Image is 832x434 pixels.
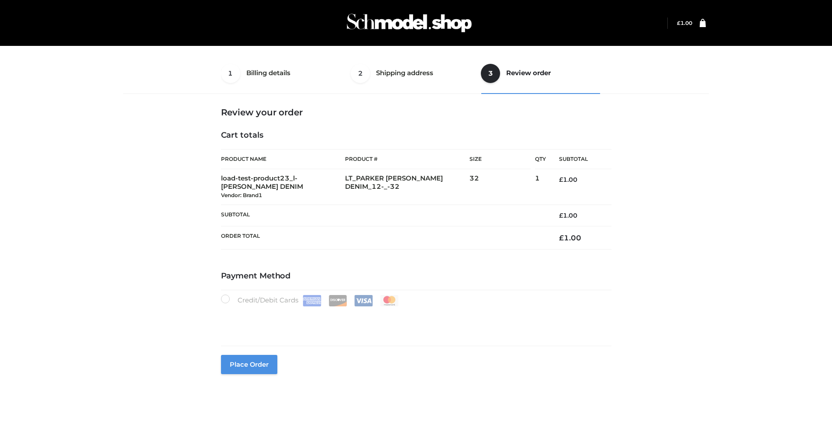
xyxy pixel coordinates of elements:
[221,169,345,205] td: load-test-product23_l-[PERSON_NAME] DENIM
[345,169,470,205] td: LT_PARKER [PERSON_NAME] DENIM_12-_-32
[328,295,347,306] img: Discover
[677,20,692,26] bdi: 1.00
[221,271,611,281] h4: Payment Method
[221,295,400,306] label: Credit/Debit Cards
[546,149,611,169] th: Subtotal
[221,205,546,226] th: Subtotal
[470,149,531,169] th: Size
[221,226,546,249] th: Order Total
[559,233,581,242] bdi: 1.00
[344,6,475,40] img: Schmodel Admin 964
[559,233,564,242] span: £
[559,176,563,184] span: £
[221,107,611,118] h3: Review your order
[345,149,470,169] th: Product #
[380,295,399,306] img: Mastercard
[221,355,277,374] button: Place order
[219,305,610,337] iframe: Secure payment input frame
[221,149,345,169] th: Product Name
[535,149,546,169] th: Qty
[677,20,692,26] a: £1.00
[677,20,680,26] span: £
[535,169,546,205] td: 1
[559,212,577,219] bdi: 1.00
[303,295,321,306] img: Amex
[221,131,611,140] h4: Cart totals
[221,192,262,198] small: Vendor: Brand1
[354,295,373,306] img: Visa
[559,212,563,219] span: £
[470,169,535,205] td: 32
[559,176,577,184] bdi: 1.00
